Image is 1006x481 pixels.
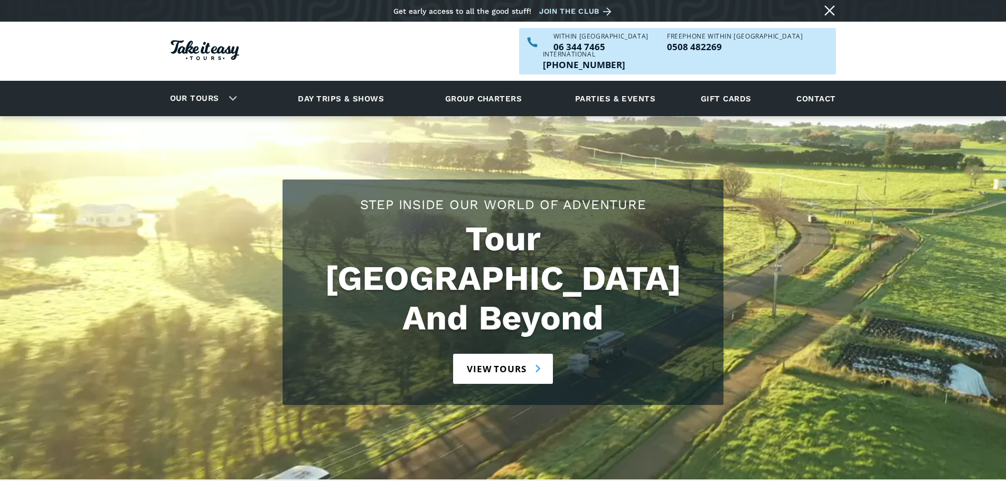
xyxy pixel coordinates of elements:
a: Group charters [432,84,535,113]
a: Contact [791,84,841,113]
div: WITHIN [GEOGRAPHIC_DATA] [553,33,648,40]
a: Homepage [171,35,239,68]
p: 0508 482269 [667,42,803,51]
p: [PHONE_NUMBER] [543,60,625,69]
div: International [543,51,625,58]
p: 06 344 7465 [553,42,648,51]
a: Join the club [539,5,615,18]
a: Parties & events [570,84,661,113]
h1: Tour [GEOGRAPHIC_DATA] And Beyond [293,219,713,338]
a: Call us within NZ on 063447465 [553,42,648,51]
a: Call us outside of NZ on +6463447465 [543,60,625,69]
h2: Step Inside Our World Of Adventure [293,195,713,214]
a: View tours [453,354,553,384]
div: Our tours [157,84,246,113]
a: Day trips & shows [285,84,397,113]
div: Freephone WITHIN [GEOGRAPHIC_DATA] [667,33,803,40]
img: Take it easy Tours logo [171,40,239,60]
a: Close message [821,2,838,19]
a: Call us freephone within NZ on 0508482269 [667,42,803,51]
div: Get early access to all the good stuff! [393,7,531,15]
a: Gift cards [695,84,757,113]
a: Our tours [162,86,227,111]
